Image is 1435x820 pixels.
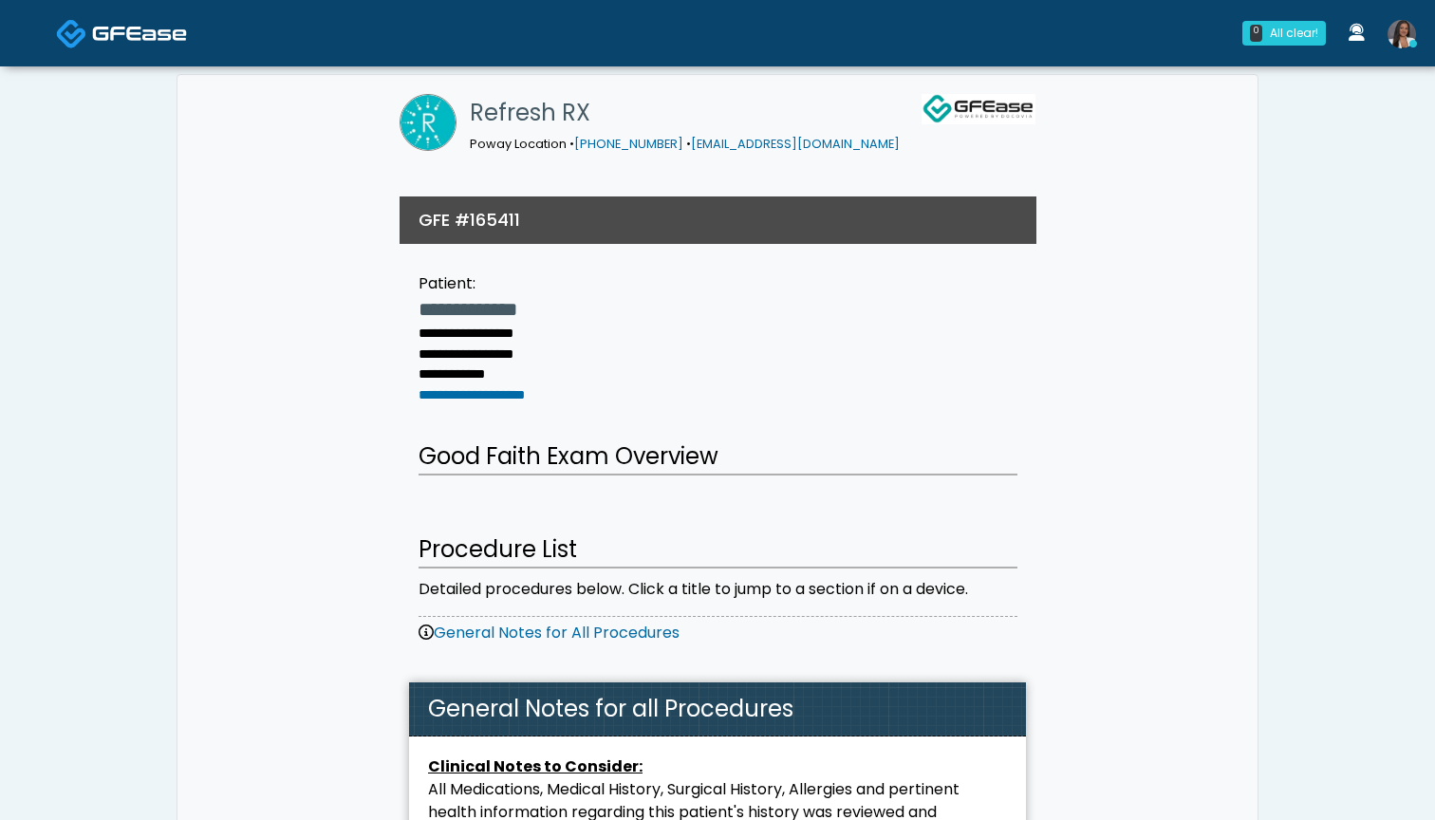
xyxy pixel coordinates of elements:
[419,578,1017,601] p: Detailed procedures below. Click a title to jump to a section if on a device.
[569,136,574,152] span: •
[691,136,900,152] a: [EMAIL_ADDRESS][DOMAIN_NAME]
[686,136,691,152] span: •
[92,24,187,43] img: Docovia
[409,682,1026,736] h2: General Notes for all Procedures
[400,94,457,151] img: Refresh RX
[574,136,683,152] a: [PHONE_NUMBER]
[1270,25,1318,42] div: All clear!
[428,755,643,777] b: Clinical Notes to Consider:
[419,272,525,295] div: Patient:
[470,94,900,132] h1: Refresh RX
[922,94,1035,124] img: GFEase Logo
[1250,25,1262,42] div: 0
[419,439,1017,475] h2: Good Faith Exam Overview
[470,136,900,152] small: Poway Location
[419,622,680,643] a: General Notes for All Procedures
[56,2,187,64] a: Docovia
[419,532,1017,568] h2: Procedure List
[419,208,520,232] h3: GFE #165411
[1388,20,1416,48] img: Anjali Nandakumar
[1231,13,1337,53] a: 0 All clear!
[56,18,87,49] img: Docovia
